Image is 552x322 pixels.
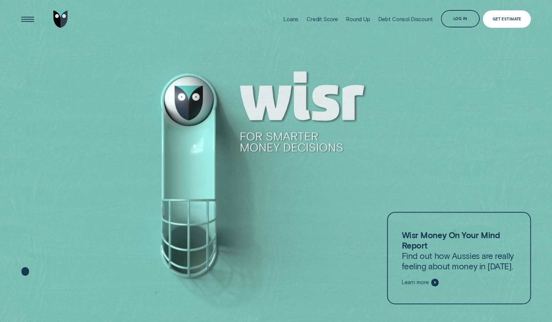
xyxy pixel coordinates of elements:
[387,212,530,304] a: Wisr Money On Your Mind ReportFind out how Aussies are really feeling about money in [DATE].Learn...
[401,230,500,250] strong: Wisr Money On Your Mind Report
[483,10,530,28] a: Get Estimate
[346,16,370,23] div: Round Up
[492,17,521,21] div: Get Estimate
[401,279,429,286] span: Learn more
[441,10,479,27] button: Log in
[307,16,338,23] div: Credit Score
[401,230,516,272] p: Find out how Aussies are really feeling about money in [DATE].
[19,10,36,28] button: Open Menu
[284,16,298,23] div: Loans
[378,16,433,23] div: Debt Consol Discount
[53,10,68,28] img: Wisr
